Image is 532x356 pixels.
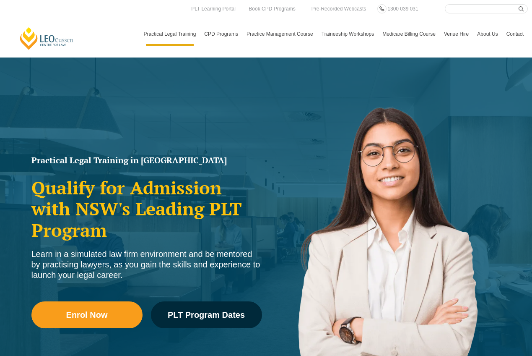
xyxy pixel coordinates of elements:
[151,301,262,328] a: PLT Program Dates
[242,22,317,46] a: Practice Management Course
[247,4,297,13] a: Book CPD Programs
[140,22,200,46] a: Practical Legal Training
[31,156,262,165] h1: Practical Legal Training in [GEOGRAPHIC_DATA]
[440,22,473,46] a: Venue Hire
[309,4,369,13] a: Pre-Recorded Webcasts
[387,6,418,12] span: 1300 039 031
[317,22,378,46] a: Traineeship Workshops
[502,22,528,46] a: Contact
[31,177,262,241] h2: Qualify for Admission with NSW's Leading PLT Program
[19,26,75,50] a: [PERSON_NAME] Centre for Law
[378,22,440,46] a: Medicare Billing Course
[189,4,238,13] a: PLT Learning Portal
[385,4,420,13] a: 1300 039 031
[200,22,242,46] a: CPD Programs
[31,249,262,280] div: Learn in a simulated law firm environment and be mentored by practising lawyers, as you gain the ...
[66,311,108,319] span: Enrol Now
[31,301,143,328] a: Enrol Now
[473,22,502,46] a: About Us
[168,311,245,319] span: PLT Program Dates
